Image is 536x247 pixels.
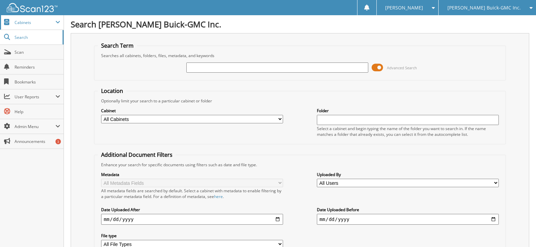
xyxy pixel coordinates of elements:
label: Date Uploaded After [101,207,283,213]
span: Advanced Search [387,65,417,70]
div: All metadata fields are searched by default. Select a cabinet with metadata to enable filtering b... [101,188,283,199]
span: Admin Menu [15,124,55,129]
label: Folder [317,108,499,114]
div: Searches all cabinets, folders, files, metadata, and keywords [98,53,502,58]
span: [PERSON_NAME] [385,6,423,10]
input: start [101,214,283,225]
input: end [317,214,499,225]
legend: Search Term [98,42,137,49]
span: Search [15,34,59,40]
span: Cabinets [15,20,55,25]
img: scan123-logo-white.svg [7,3,57,12]
label: File type [101,233,283,239]
a: here [214,194,223,199]
legend: Location [98,87,126,95]
span: Announcements [15,139,60,144]
h1: Search [PERSON_NAME] Buick-GMC Inc. [71,19,529,30]
span: Help [15,109,60,115]
span: Scan [15,49,60,55]
span: [PERSON_NAME] Buick-GMC Inc. [447,6,521,10]
label: Uploaded By [317,172,499,177]
label: Metadata [101,172,283,177]
legend: Additional Document Filters [98,151,176,158]
span: Reminders [15,64,60,70]
span: User Reports [15,94,55,100]
label: Cabinet [101,108,283,114]
span: Bookmarks [15,79,60,85]
div: Optionally limit your search to a particular cabinet or folder [98,98,502,104]
label: Date Uploaded Before [317,207,499,213]
div: Select a cabinet and begin typing the name of the folder you want to search in. If the name match... [317,126,499,137]
div: Enhance your search for specific documents using filters such as date and file type. [98,162,502,168]
iframe: Chat Widget [502,215,536,247]
div: 3 [55,139,61,144]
